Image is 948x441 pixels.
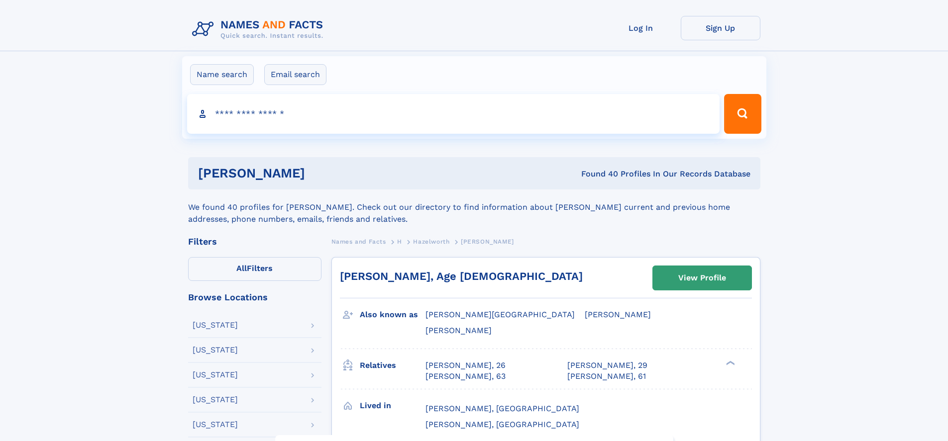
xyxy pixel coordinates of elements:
[188,293,321,302] div: Browse Locations
[264,64,326,85] label: Email search
[724,359,736,366] div: ❯
[461,238,514,245] span: [PERSON_NAME]
[567,360,647,371] a: [PERSON_NAME], 29
[678,266,726,289] div: View Profile
[413,235,449,248] a: Hazelworth
[653,266,751,290] a: View Profile
[724,94,761,134] button: Search Button
[190,64,254,85] label: Name search
[567,371,646,382] a: [PERSON_NAME], 61
[681,16,760,40] a: Sign Up
[188,257,321,281] label: Filters
[187,94,720,134] input: search input
[198,167,443,179] h1: [PERSON_NAME]
[193,321,238,329] div: [US_STATE]
[188,16,331,43] img: Logo Names and Facts
[425,420,579,429] span: [PERSON_NAME], [GEOGRAPHIC_DATA]
[188,237,321,246] div: Filters
[236,264,247,273] span: All
[193,371,238,379] div: [US_STATE]
[331,235,386,248] a: Names and Facts
[397,238,402,245] span: H
[425,404,579,413] span: [PERSON_NAME], [GEOGRAPHIC_DATA]
[360,306,425,323] h3: Also known as
[193,421,238,429] div: [US_STATE]
[193,346,238,354] div: [US_STATE]
[443,169,750,179] div: Found 40 Profiles In Our Records Database
[425,326,492,335] span: [PERSON_NAME]
[193,396,238,404] div: [US_STATE]
[601,16,681,40] a: Log In
[425,310,575,319] span: [PERSON_NAME][GEOGRAPHIC_DATA]
[425,360,506,371] a: [PERSON_NAME], 26
[413,238,449,245] span: Hazelworth
[425,371,506,382] a: [PERSON_NAME], 63
[360,397,425,414] h3: Lived in
[585,310,651,319] span: [PERSON_NAME]
[360,357,425,374] h3: Relatives
[340,270,583,282] a: [PERSON_NAME], Age [DEMOGRAPHIC_DATA]
[188,189,760,225] div: We found 40 profiles for [PERSON_NAME]. Check out our directory to find information about [PERSON...
[397,235,402,248] a: H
